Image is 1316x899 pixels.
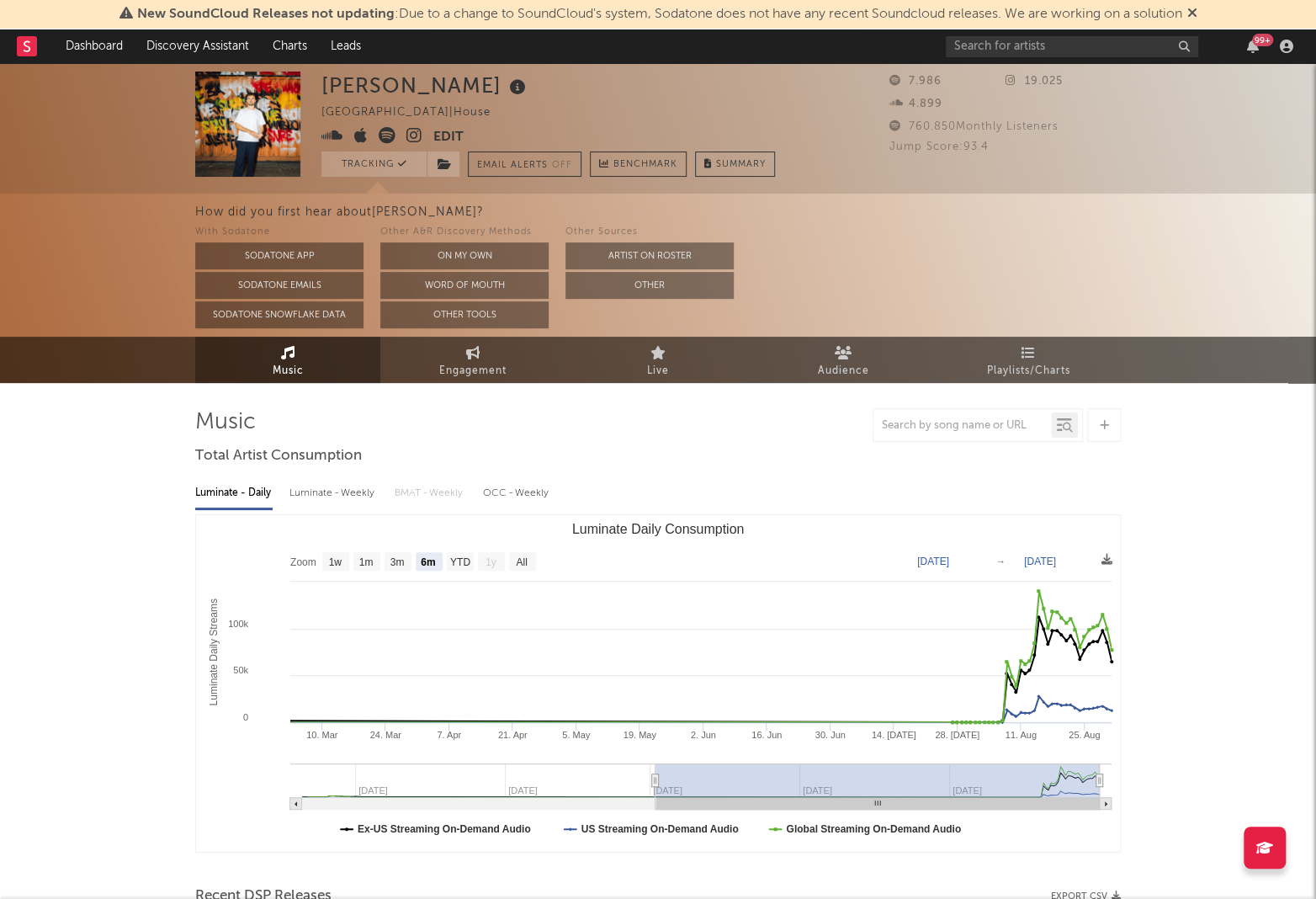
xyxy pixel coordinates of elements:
[380,242,549,269] button: On My Own
[195,222,363,242] div: With Sodatone
[329,556,342,568] text: 1w
[380,222,549,242] div: Other A&R Discovery Methods
[228,619,248,629] text: 100k
[433,127,464,148] button: Edit
[565,337,751,383] a: Live
[380,337,565,383] a: Engagement
[581,823,739,835] text: US Streaming On-Demand Audio
[590,152,687,177] a: Benchmark
[358,823,531,835] text: Ex-US Streaming On-Demand Audio
[889,98,942,109] span: 4.899
[421,556,435,568] text: 6m
[872,730,916,740] text: 14. [DATE]
[195,337,380,383] a: Music
[208,598,220,705] text: Luminate Daily Streams
[691,730,716,740] text: 2. Jun
[552,161,572,170] em: Off
[815,730,846,740] text: 30. Jun
[572,522,745,536] text: Luminate Daily Consumption
[751,337,936,383] a: Audience
[818,361,869,381] span: Audience
[319,29,373,63] a: Leads
[1006,76,1063,87] span: 19.025
[889,121,1059,132] span: 760.850 Monthly Listeners
[565,222,734,242] div: Other Sources
[565,242,734,269] button: Artist on Roster
[995,556,1006,567] text: →
[987,361,1070,381] span: Playlists/Charts
[289,479,378,508] div: Luminate - Weekly
[917,556,949,567] text: [DATE]
[935,730,979,740] text: 28. [DATE]
[437,730,461,740] text: 7. Apr
[716,160,766,169] span: Summary
[786,823,961,835] text: Global Streaming On-Demand Audio
[565,272,734,299] button: Other
[137,8,1182,21] span: : Due to a change to SoundCloud's system, Sodatone does not have any recent Soundcloud releases. ...
[321,152,427,177] button: Tracking
[380,272,549,299] button: Word Of Mouth
[873,419,1051,433] input: Search by song name or URL
[306,730,338,740] text: 10. Mar
[695,152,775,177] button: Summary
[321,103,510,123] div: [GEOGRAPHIC_DATA] | House
[196,515,1120,852] svg: Luminate Daily Consumption
[195,446,362,466] span: Total Artist Consumption
[889,76,942,87] span: 7.986
[946,36,1198,57] input: Search for artists
[468,152,581,177] button: Email AlertsOff
[380,301,549,328] button: Other Tools
[137,8,395,21] span: New SoundCloud Releases not updating
[613,155,677,175] span: Benchmark
[261,29,319,63] a: Charts
[321,72,530,99] div: [PERSON_NAME]
[273,361,304,381] span: Music
[751,730,782,740] text: 16. Jun
[1252,34,1273,46] div: 99 +
[624,730,657,740] text: 19. May
[498,730,528,740] text: 21. Apr
[1069,730,1100,740] text: 25. Aug
[243,712,248,722] text: 0
[1005,730,1036,740] text: 11. Aug
[195,479,273,508] div: Luminate - Daily
[936,337,1121,383] a: Playlists/Charts
[562,730,591,740] text: 5. May
[1187,8,1197,21] span: Dismiss
[1247,40,1259,53] button: 99+
[450,556,470,568] text: YTD
[486,556,496,568] text: 1y
[195,202,1316,222] div: How did you first hear about [PERSON_NAME] ?
[370,730,402,740] text: 24. Mar
[233,665,248,675] text: 50k
[195,242,363,269] button: Sodatone App
[195,272,363,299] button: Sodatone Emails
[54,29,135,63] a: Dashboard
[359,556,374,568] text: 1m
[483,479,550,508] div: OCC - Weekly
[135,29,261,63] a: Discovery Assistant
[647,361,669,381] span: Live
[889,141,989,152] span: Jump Score: 93.4
[195,301,363,328] button: Sodatone Snowflake Data
[439,361,507,381] span: Engagement
[516,556,527,568] text: All
[1024,556,1056,567] text: [DATE]
[290,556,316,568] text: Zoom
[390,556,405,568] text: 3m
